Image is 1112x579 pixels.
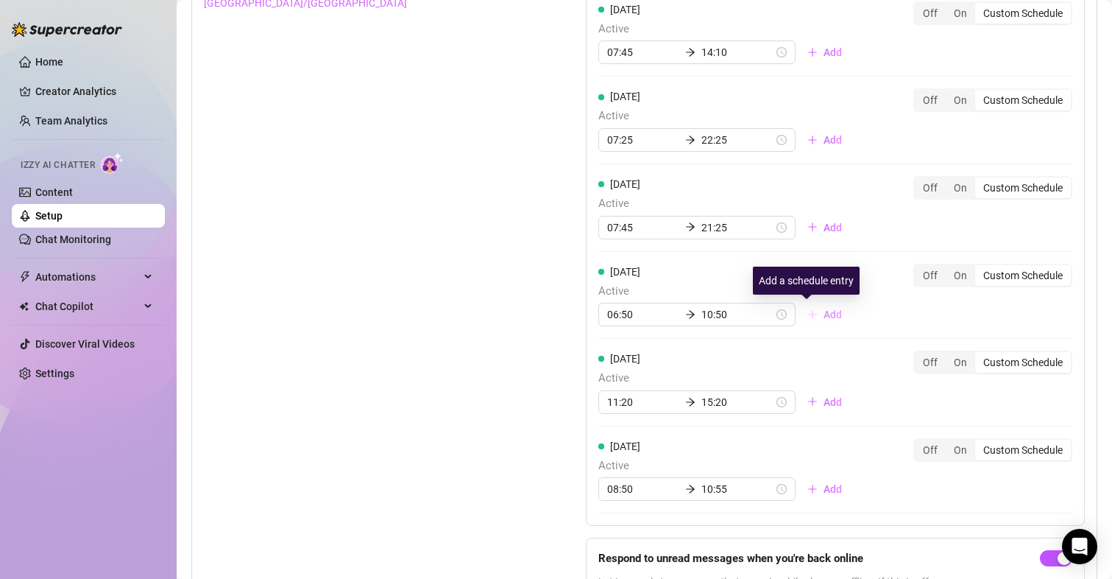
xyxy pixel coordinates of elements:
[915,90,946,110] div: Off
[598,552,863,565] strong: Respond to unread messages when you're back online
[913,264,1072,287] div: segmented control
[975,90,1071,110] div: Custom Schedule
[915,352,946,373] div: Off
[913,88,1072,112] div: segmented control
[685,222,695,232] span: arrow-right
[807,484,818,494] span: plus
[913,351,1072,374] div: segmented control
[796,128,854,152] button: Add
[915,440,946,460] div: Off
[824,222,842,234] span: Add
[946,3,975,24] div: On
[35,56,63,68] a: Home
[610,266,640,278] span: [DATE]
[598,283,854,301] span: Active
[824,309,842,320] span: Add
[701,394,773,410] input: End time
[607,481,679,497] input: Start time
[913,438,1072,462] div: segmented control
[701,44,773,60] input: End time
[913,1,1072,25] div: segmented control
[807,222,818,232] span: plus
[598,457,854,475] span: Active
[975,352,1071,373] div: Custom Schedule
[19,301,29,312] img: Chat Copilot
[796,477,854,501] button: Add
[946,90,975,110] div: On
[701,481,773,497] input: End time
[701,220,773,236] input: End time
[607,220,679,236] input: Start time
[946,440,975,460] div: On
[796,216,854,239] button: Add
[598,21,854,38] span: Active
[975,265,1071,286] div: Custom Schedule
[607,306,679,323] input: Start time
[807,47,818,57] span: plus
[610,353,640,365] span: [DATE]
[824,46,842,58] span: Add
[610,441,640,452] span: [DATE]
[915,265,946,286] div: Off
[19,271,31,283] span: thunderbolt
[913,176,1072,200] div: segmented control
[35,115,107,127] a: Team Analytics
[824,134,842,146] span: Add
[610,4,640,15] span: [DATE]
[796,390,854,414] button: Add
[35,368,74,379] a: Settings
[946,352,975,373] div: On
[753,267,860,295] div: Add a schedule entry
[685,135,695,145] span: arrow-right
[807,135,818,145] span: plus
[610,178,640,190] span: [DATE]
[35,295,140,318] span: Chat Copilot
[607,132,679,148] input: Start time
[824,396,842,408] span: Add
[101,152,124,174] img: AI Chatter
[1062,529,1097,564] div: Open Intercom Messenger
[975,178,1071,198] div: Custom Schedule
[946,265,975,286] div: On
[946,178,975,198] div: On
[796,303,854,326] button: Add
[701,132,773,148] input: End time
[807,309,818,320] span: plus
[35,186,73,198] a: Content
[598,195,854,213] span: Active
[685,484,695,494] span: arrow-right
[807,396,818,407] span: plus
[824,483,842,495] span: Add
[685,309,695,320] span: arrow-right
[12,22,122,37] img: logo-BBDzfeDw.svg
[35,338,135,350] a: Discover Viral Videos
[610,91,640,102] span: [DATE]
[975,440,1071,460] div: Custom Schedule
[21,158,95,172] span: Izzy AI Chatter
[598,370,854,387] span: Active
[915,3,946,24] div: Off
[35,210,63,222] a: Setup
[915,178,946,198] div: Off
[975,3,1071,24] div: Custom Schedule
[598,108,854,125] span: Active
[701,306,773,323] input: End time
[607,394,679,410] input: Start time
[796,41,854,64] button: Add
[35,234,111,245] a: Chat Monitoring
[35,265,140,289] span: Automations
[685,397,695,407] span: arrow-right
[35,80,153,103] a: Creator Analytics
[685,47,695,57] span: arrow-right
[607,44,679,60] input: Start time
